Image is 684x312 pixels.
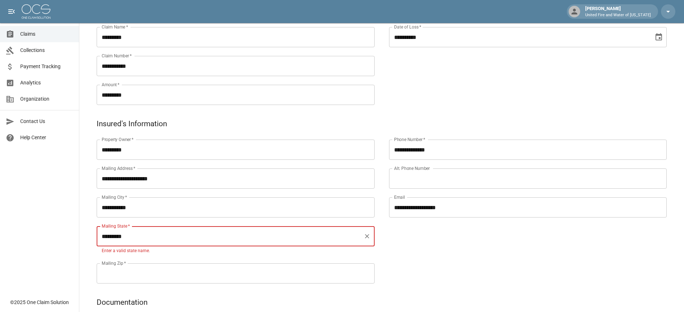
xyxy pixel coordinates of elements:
button: open drawer [4,4,19,19]
label: Claim Name [102,24,128,30]
label: Date of Loss [394,24,421,30]
div: © 2025 One Claim Solution [10,299,69,306]
label: Email [394,194,405,200]
span: Help Center [20,134,73,141]
label: Mailing City [102,194,127,200]
label: Mailing State [102,223,130,229]
span: Collections [20,47,73,54]
label: Mailing Zip [102,260,126,266]
label: Phone Number [394,136,425,142]
span: Claims [20,30,73,38]
p: Enter a valid state name. [102,247,370,255]
span: Organization [20,95,73,103]
label: Claim Number [102,53,132,59]
label: Amount [102,82,120,88]
button: Choose date, selected date is Aug 1, 2025 [652,30,666,44]
label: Alt. Phone Number [394,165,430,171]
button: Clear [362,231,372,241]
label: Property Owner [102,136,134,142]
label: Mailing Address [102,165,135,171]
span: Analytics [20,79,73,87]
span: Payment Tracking [20,63,73,70]
img: ocs-logo-white-transparent.png [22,4,50,19]
div: [PERSON_NAME] [582,5,654,18]
span: Contact Us [20,118,73,125]
p: United Fire and Water of [US_STATE] [585,12,651,18]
